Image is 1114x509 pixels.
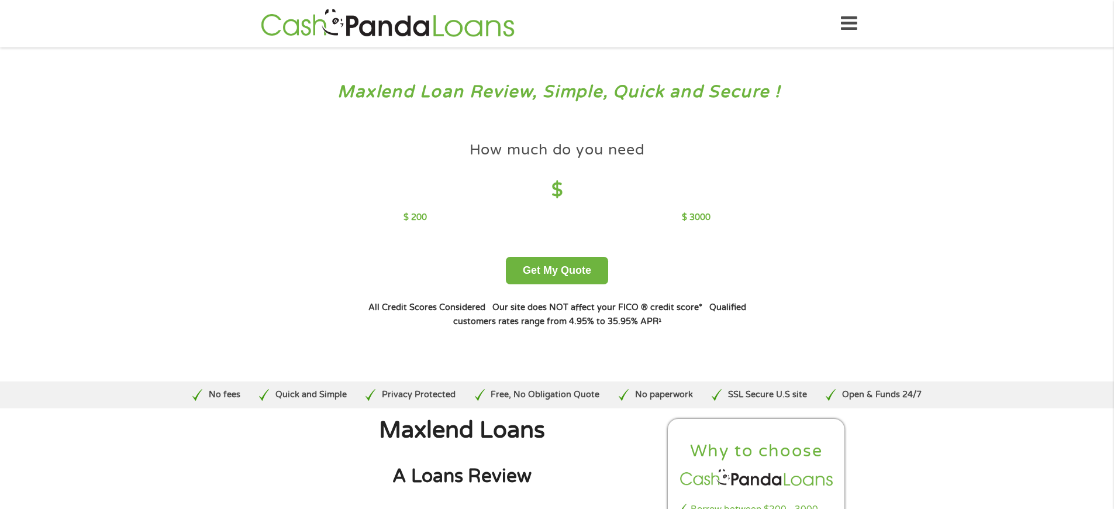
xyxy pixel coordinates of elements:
[403,178,711,202] h4: $
[209,388,240,401] p: No fees
[678,441,836,462] h2: Why to choose
[403,211,427,224] p: $ 200
[368,302,485,312] strong: All Credit Scores Considered
[470,140,645,160] h4: How much do you need
[728,388,807,401] p: SSL Secure U.S site
[492,302,702,312] strong: Our site does NOT affect your FICO ® credit score*
[842,388,922,401] p: Open & Funds 24/7
[506,257,608,284] button: Get My Quote
[257,7,518,40] img: GetLoanNow Logo
[34,81,1081,103] h3: Maxlend Loan Review, Simple, Quick and Secure !
[275,388,347,401] p: Quick and Simple
[682,211,711,224] p: $ 3000
[382,388,456,401] p: Privacy Protected
[379,417,545,444] span: Maxlend Loans
[268,465,656,489] h2: A Loans Review
[635,388,693,401] p: No paperwork
[491,388,599,401] p: Free, No Obligation Quote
